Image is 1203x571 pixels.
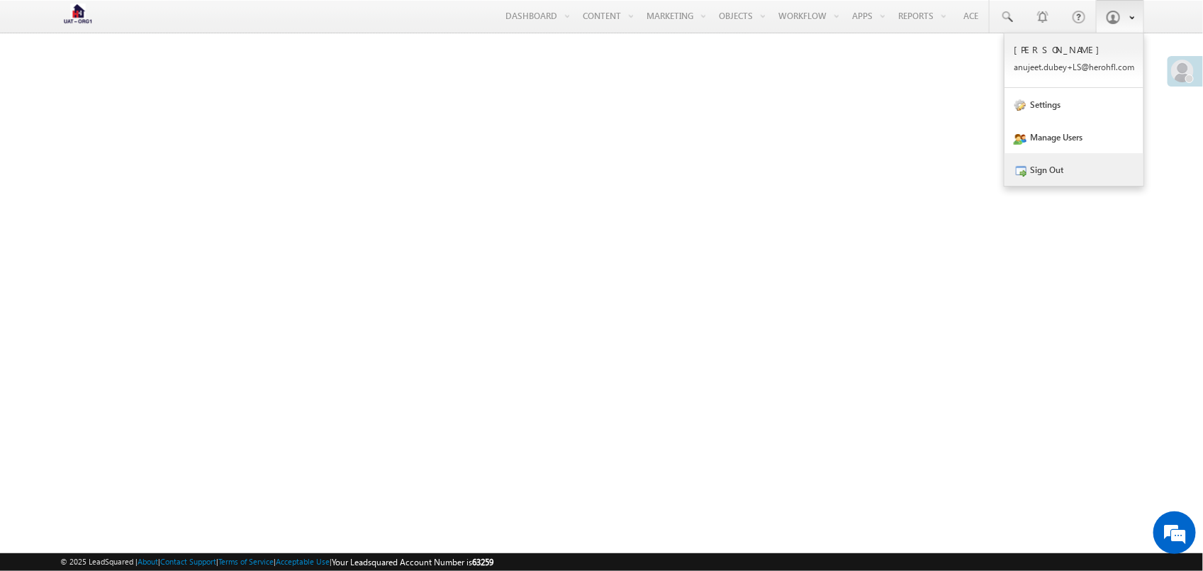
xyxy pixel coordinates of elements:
[138,557,158,566] a: About
[1005,88,1143,121] a: Settings
[18,131,259,425] textarea: Type your message and hit 'Enter'
[1014,62,1134,72] p: anuje et.du bey+L S@her ohfl. com
[60,4,96,28] img: Custom Logo
[1014,43,1134,55] p: [PERSON_NAME]
[193,437,257,456] em: Start Chat
[1005,121,1143,153] a: Manage Users
[1005,153,1143,186] a: Sign Out
[233,7,267,41] div: Minimize live chat window
[74,74,238,93] div: Chat with us now
[60,555,493,569] span: © 2025 LeadSquared | | | | |
[160,557,216,566] a: Contact Support
[24,74,60,93] img: d_60004797649_company_0_60004797649
[1005,33,1143,88] a: [PERSON_NAME] anujeet.dubey+LS@herohfl.com
[218,557,274,566] a: Terms of Service
[332,557,493,567] span: Your Leadsquared Account Number is
[472,557,493,567] span: 63259
[276,557,330,566] a: Acceptable Use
